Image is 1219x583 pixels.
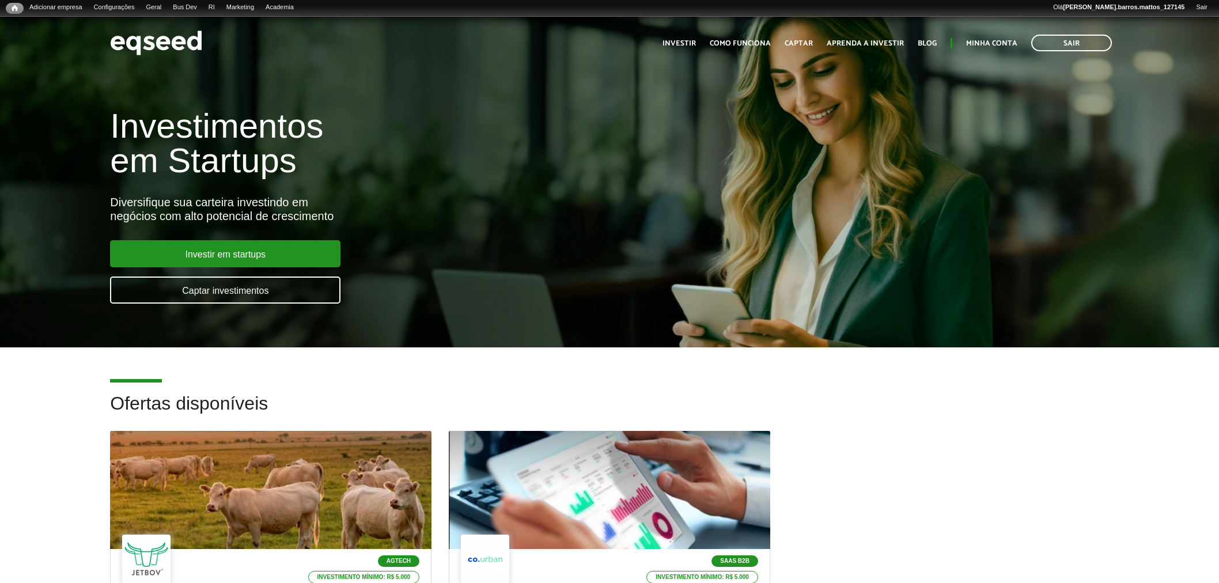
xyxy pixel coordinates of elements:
[24,3,88,12] a: Adicionar empresa
[6,3,24,14] a: Início
[966,40,1017,47] a: Minha conta
[785,40,813,47] a: Captar
[110,240,340,267] a: Investir em startups
[711,555,758,567] p: SaaS B2B
[827,40,904,47] a: Aprenda a investir
[260,3,300,12] a: Academia
[1031,35,1112,51] a: Sair
[203,3,221,12] a: RI
[12,4,18,12] span: Início
[662,40,696,47] a: Investir
[167,3,203,12] a: Bus Dev
[110,28,202,58] img: EqSeed
[140,3,167,12] a: Geral
[110,277,340,304] a: Captar investimentos
[110,195,702,223] div: Diversifique sua carteira investindo em negócios com alto potencial de crescimento
[110,393,1108,431] h2: Ofertas disponíveis
[710,40,771,47] a: Como funciona
[1047,3,1190,12] a: Olá[PERSON_NAME].barros.mattos_127145
[918,40,937,47] a: Blog
[378,555,419,567] p: Agtech
[110,109,702,178] h1: Investimentos em Startups
[221,3,260,12] a: Marketing
[1063,3,1184,10] strong: [PERSON_NAME].barros.mattos_127145
[88,3,141,12] a: Configurações
[1190,3,1213,12] a: Sair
